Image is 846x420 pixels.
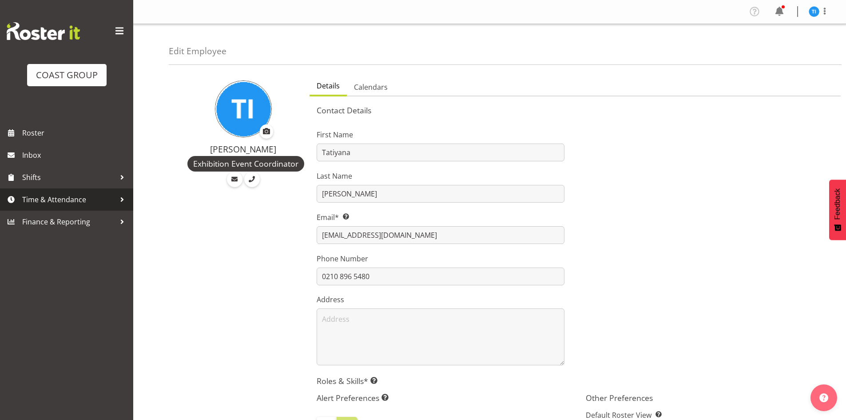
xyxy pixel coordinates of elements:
[819,393,828,402] img: help-xxl-2.png
[244,172,260,187] a: Call Employee
[187,144,299,154] h4: [PERSON_NAME]
[22,148,129,162] span: Inbox
[317,144,564,161] input: First Name
[834,188,842,220] span: Feedback
[36,68,98,82] div: COAST GROUP
[317,268,564,285] input: Phone Number
[586,393,834,403] h5: Other Preferences
[22,193,115,206] span: Time & Attendance
[829,180,846,240] button: Feedback - Show survey
[317,129,564,140] label: First Name
[22,171,115,184] span: Shifts
[317,376,834,386] h5: Roles & Skills*
[169,46,226,56] h4: Edit Employee
[809,6,819,17] img: tatiyana-isaac10120.jpg
[354,82,388,92] span: Calendars
[317,226,564,244] input: Email Address
[227,172,242,187] a: Email Employee
[317,294,564,305] label: Address
[317,80,340,91] span: Details
[317,171,564,181] label: Last Name
[317,253,564,264] label: Phone Number
[317,393,564,403] h5: Alert Preferences
[317,185,564,203] input: Last Name
[317,105,834,115] h5: Contact Details
[215,80,272,137] img: tatiyana-isaac10120.jpg
[22,126,129,140] span: Roster
[7,22,80,40] img: Rosterit website logo
[317,212,564,223] label: Email*
[22,215,115,228] span: Finance & Reporting
[193,158,298,169] span: Exhibition Event Coordinator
